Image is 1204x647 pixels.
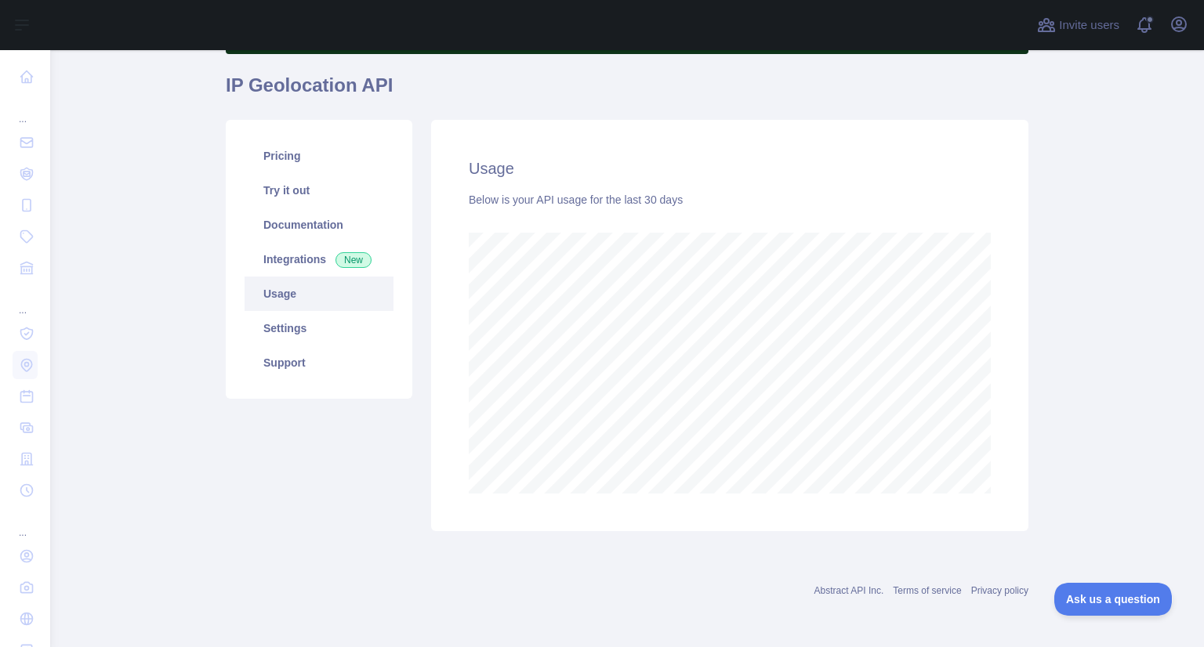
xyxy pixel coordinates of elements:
a: Documentation [245,208,393,242]
iframe: Toggle Customer Support [1054,583,1173,616]
a: Support [245,345,393,380]
a: Usage [245,277,393,311]
a: Integrations New [245,242,393,277]
a: Pricing [245,139,393,173]
div: ... [13,285,38,316]
a: Privacy policy [971,585,1028,596]
div: ... [13,508,38,539]
h1: IP Geolocation API [226,73,1028,110]
button: Invite users [1034,13,1122,38]
span: New [335,252,372,268]
a: Abstract API Inc. [814,585,884,596]
h2: Usage [469,157,991,179]
div: Below is your API usage for the last 30 days [469,192,991,208]
span: Invite users [1059,16,1119,34]
a: Terms of service [893,585,961,596]
a: Try it out [245,173,393,208]
div: ... [13,94,38,125]
a: Settings [245,311,393,345]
